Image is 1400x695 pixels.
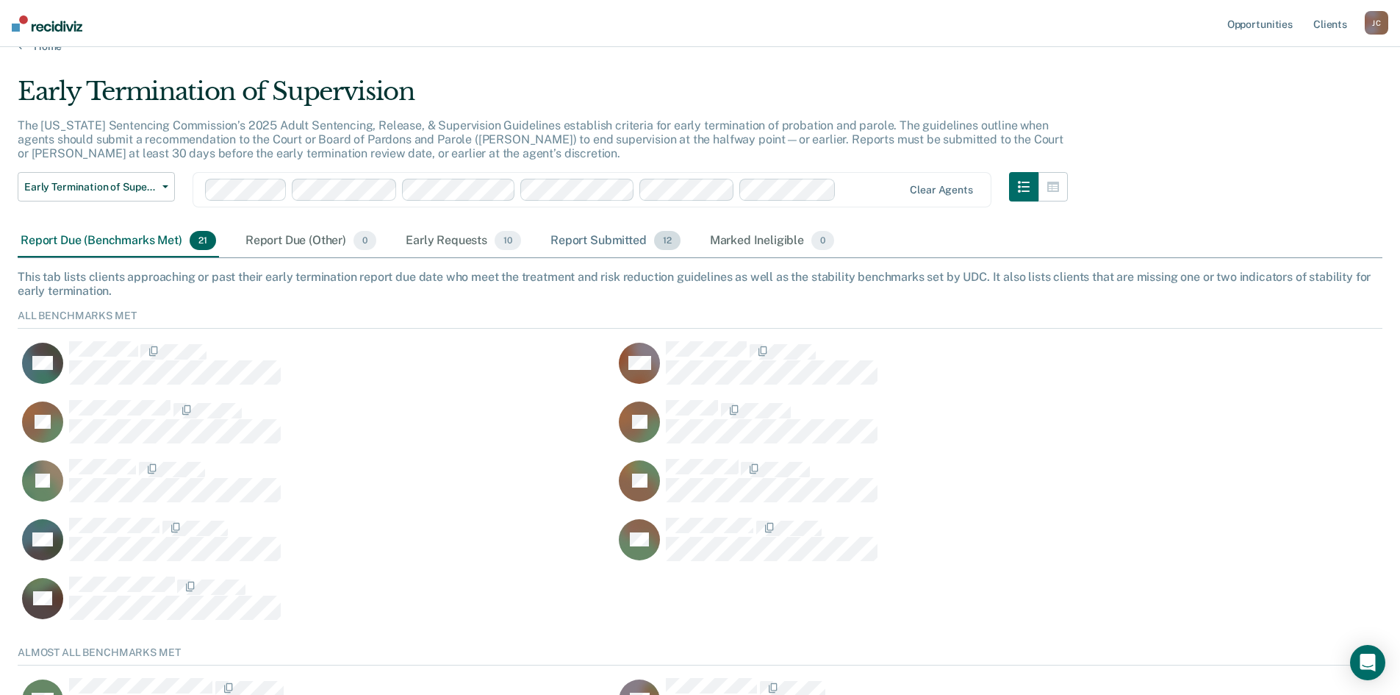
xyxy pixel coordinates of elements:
span: 0 [353,231,376,250]
span: 12 [654,231,681,250]
span: 0 [811,231,834,250]
div: Report Submitted12 [548,225,683,257]
div: CaseloadOpportunityCell-231762 [18,517,614,576]
div: Almost All Benchmarks Met [18,646,1382,666]
div: All Benchmarks Met [18,310,1382,329]
div: J C [1365,11,1388,35]
div: Report Due (Other)0 [243,225,379,257]
div: CaseloadOpportunityCell-230841 [614,517,1211,576]
div: Clear agents [910,184,972,196]
span: Early Termination of Supervision [24,181,157,193]
div: Marked Ineligible0 [707,225,838,257]
div: CaseloadOpportunityCell-262323 [18,576,614,635]
span: 10 [495,231,521,250]
div: Early Requests10 [403,225,524,257]
img: Recidiviz [12,15,82,32]
div: CaseloadOpportunityCell-230253 [614,458,1211,517]
p: The [US_STATE] Sentencing Commission’s 2025 Adult Sentencing, Release, & Supervision Guidelines e... [18,118,1063,160]
div: Open Intercom Messenger [1350,645,1385,680]
div: CaseloadOpportunityCell-255684 [614,399,1211,458]
span: 21 [190,231,216,250]
button: JC [1365,11,1388,35]
button: Early Termination of Supervision [18,172,175,202]
div: CaseloadOpportunityCell-261378 [18,341,614,399]
div: CaseloadOpportunityCell-199505 [18,458,614,517]
div: This tab lists clients approaching or past their early termination report due date who meet the t... [18,270,1382,298]
div: CaseloadOpportunityCell-264282 [18,399,614,458]
div: Early Termination of Supervision [18,76,1068,118]
div: Report Due (Benchmarks Met)21 [18,225,219,257]
div: CaseloadOpportunityCell-261468 [614,341,1211,399]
